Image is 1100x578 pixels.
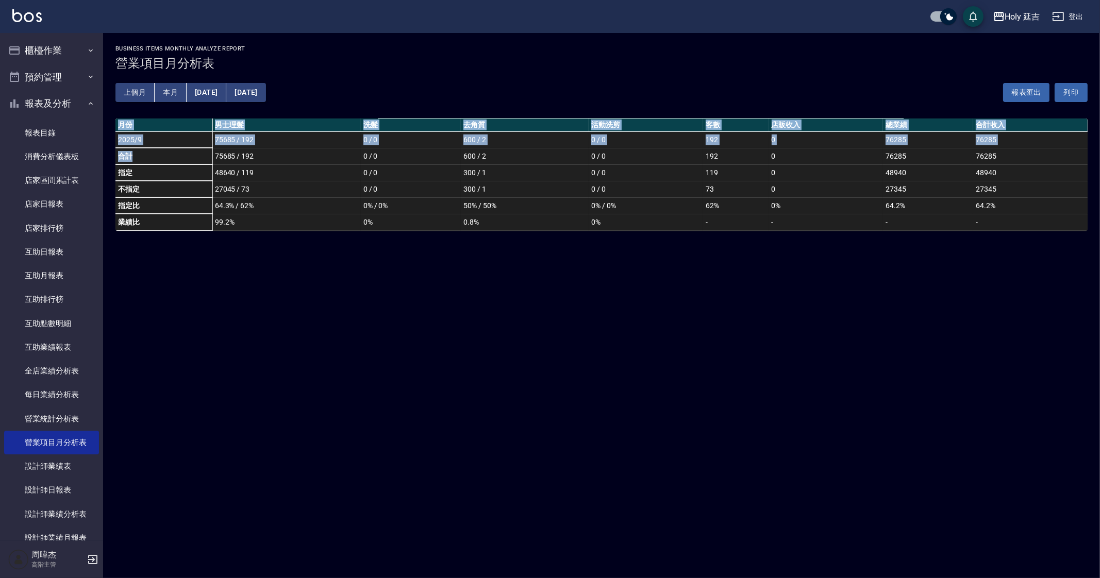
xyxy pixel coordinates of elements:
[1005,10,1040,23] div: Holy 延吉
[361,131,461,148] td: 0 / 0
[361,148,461,164] td: 0 / 0
[115,56,1088,71] h3: 營業項目月分析表
[4,383,99,406] a: 每日業績分析表
[4,264,99,287] a: 互助月報表
[461,214,589,230] td: 0.8 %
[973,131,1088,148] td: 76285
[212,164,361,181] td: 48640 / 119
[973,181,1088,197] td: 27345
[31,560,84,569] p: 高階主管
[769,197,884,214] td: 0 %
[703,131,769,148] td: 192
[589,197,703,214] td: 0% / 0%
[187,83,226,102] button: [DATE]
[212,131,361,148] td: 75685 / 192
[461,164,589,181] td: 300 / 1
[4,216,99,240] a: 店家排行榜
[461,148,589,164] td: 600 / 2
[4,90,99,117] button: 報表及分析
[361,214,461,230] td: 0 %
[589,181,703,197] td: 0 / 0
[769,181,884,197] td: 0
[963,6,984,27] button: save
[361,197,461,214] td: 0% / 0%
[703,197,769,214] td: 62 %
[115,83,155,102] button: 上個月
[769,148,884,164] td: 0
[12,9,42,22] img: Logo
[4,502,99,526] a: 設計師業績分析表
[883,214,973,230] td: -
[589,118,703,132] th: 活動洗剪
[589,148,703,164] td: 0 / 0
[361,164,461,181] td: 0 / 0
[115,118,1088,231] table: a dense table
[4,312,99,335] a: 互助點數明細
[212,118,361,132] th: 男士理髮
[1048,7,1088,26] button: 登出
[769,118,884,132] th: 店販收入
[4,240,99,264] a: 互助日報表
[973,214,1088,230] td: -
[4,168,99,192] a: 店家區間累計表
[703,118,769,132] th: 客數
[589,214,703,230] td: 0 %
[883,118,973,132] th: 總業績
[973,148,1088,164] td: 76285
[461,197,589,214] td: 50% / 50%
[973,197,1088,214] td: 64.2 %
[703,164,769,181] td: 119
[115,197,212,214] td: 指定比
[226,83,265,102] button: [DATE]
[361,181,461,197] td: 0 / 0
[212,148,361,164] td: 75685 / 192
[769,164,884,181] td: 0
[4,121,99,145] a: 報表目錄
[883,164,973,181] td: 48940
[115,148,212,164] td: 合計
[4,526,99,550] a: 設計師業績月報表
[4,335,99,359] a: 互助業績報表
[361,118,461,132] th: 洗髮
[703,148,769,164] td: 192
[1055,83,1088,102] button: 列印
[973,164,1088,181] td: 48940
[212,214,361,230] td: 99.2 %
[4,287,99,311] a: 互助排行榜
[4,478,99,502] a: 設計師日報表
[212,197,361,214] td: 64.3% / 62%
[883,148,973,164] td: 76285
[4,407,99,431] a: 營業統計分析表
[115,164,212,181] td: 指定
[8,549,29,570] img: Person
[973,118,1088,132] th: 合計收入
[115,118,212,132] th: 月份
[4,37,99,64] button: 櫃檯作業
[703,214,769,230] td: -
[4,431,99,454] a: 營業項目月分析表
[4,64,99,91] button: 預約管理
[155,83,187,102] button: 本月
[769,131,884,148] td: 0
[883,197,973,214] td: 64.2 %
[115,181,212,197] td: 不指定
[461,131,589,148] td: 600 / 2
[461,181,589,197] td: 300 / 1
[4,192,99,216] a: 店家日報表
[589,164,703,181] td: 0 / 0
[1003,83,1049,102] button: 報表匯出
[703,181,769,197] td: 73
[4,145,99,168] a: 消費分析儀表板
[883,181,973,197] td: 27345
[4,359,99,383] a: 全店業績分析表
[769,214,884,230] td: -
[4,454,99,478] a: 設計師業績表
[212,181,361,197] td: 27045 / 73
[31,550,84,560] h5: 周暐杰
[461,118,589,132] th: 去角質
[115,131,212,148] td: 2025/9
[115,45,1088,52] h2: Business Items Monthly Analyze Report
[989,6,1044,27] button: Holy 延吉
[589,131,703,148] td: 0 / 0
[115,214,212,230] td: 業績比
